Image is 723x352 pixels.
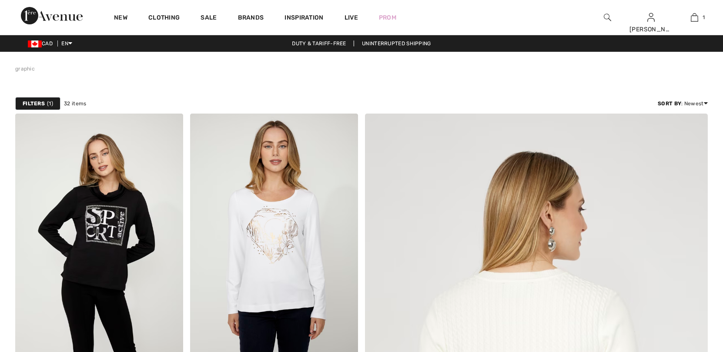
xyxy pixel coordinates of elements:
[201,14,217,23] a: Sale
[28,40,42,47] img: Canadian Dollar
[47,100,53,107] span: 1
[238,14,264,23] a: Brands
[285,14,323,23] span: Inspiration
[23,100,45,107] strong: Filters
[647,13,655,21] a: Sign In
[28,40,56,47] span: CAD
[658,100,708,107] div: : Newest
[345,13,358,22] a: Live
[15,66,35,72] a: graphic
[114,14,127,23] a: New
[673,12,716,23] a: 1
[64,100,86,107] span: 32 items
[61,40,72,47] span: EN
[647,12,655,23] img: My Info
[658,101,681,107] strong: Sort By
[379,13,396,22] a: Prom
[703,13,705,21] span: 1
[629,25,672,34] div: [PERSON_NAME]
[21,7,83,24] img: 1ère Avenue
[604,12,611,23] img: search the website
[668,287,714,308] iframe: Opens a widget where you can chat to one of our agents
[148,14,180,23] a: Clothing
[691,12,698,23] img: My Bag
